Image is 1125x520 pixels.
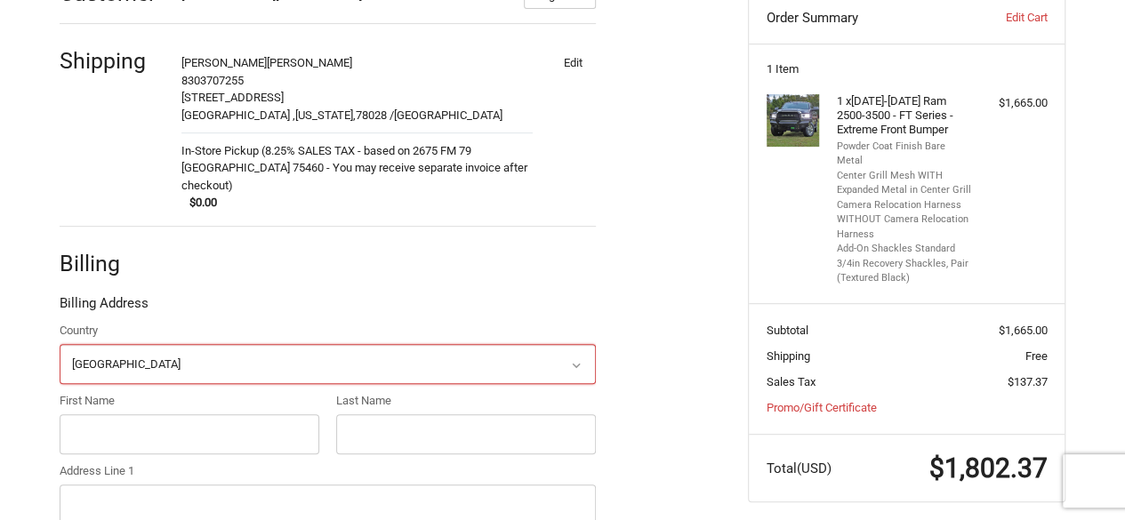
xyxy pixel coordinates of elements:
[767,9,960,27] h3: Order Summary
[181,74,244,87] span: 8303707255
[977,94,1048,112] div: $1,665.00
[767,349,810,363] span: Shipping
[767,401,877,414] a: Promo/Gift Certificate
[837,94,973,138] h4: 1 x [DATE]-[DATE] Ram 2500-3500 - FT Series - Extreme Front Bumper
[767,324,808,337] span: Subtotal
[1025,349,1048,363] span: Free
[1008,375,1048,388] span: $137.37
[60,392,319,410] label: First Name
[394,108,502,122] span: [GEOGRAPHIC_DATA]
[181,91,284,104] span: [STREET_ADDRESS]
[181,108,295,122] span: [GEOGRAPHIC_DATA] ,
[767,375,816,388] span: Sales Tax
[295,108,356,122] span: [US_STATE],
[336,392,596,410] label: Last Name
[837,169,973,198] li: Center Grill Mesh WITH Expanded Metal in Center Grill
[837,198,973,243] li: Camera Relocation Harness WITHOUT Camera Relocation Harness
[837,242,973,286] li: Add-On Shackles Standard 3/4in Recovery Shackles, Pair (Textured Black)
[60,47,164,75] h2: Shipping
[181,56,267,69] span: [PERSON_NAME]
[60,293,149,322] legend: Billing Address
[767,62,1048,76] h3: 1 Item
[999,324,1048,337] span: $1,665.00
[181,142,533,195] span: In-Store Pickup (8.25% SALES TAX - based on 2675 FM 79 [GEOGRAPHIC_DATA] 75460 - You may receive ...
[60,250,164,277] h2: Billing
[60,322,596,340] label: Country
[267,56,352,69] span: [PERSON_NAME]
[767,460,832,476] span: Total (USD)
[837,140,973,169] li: Powder Coat Finish Bare Metal
[181,194,218,212] span: $0.00
[60,462,596,480] label: Address Line 1
[356,108,394,122] span: 78028 /
[929,452,1048,484] span: $1,802.37
[959,9,1047,27] a: Edit Cart
[550,50,596,75] button: Edit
